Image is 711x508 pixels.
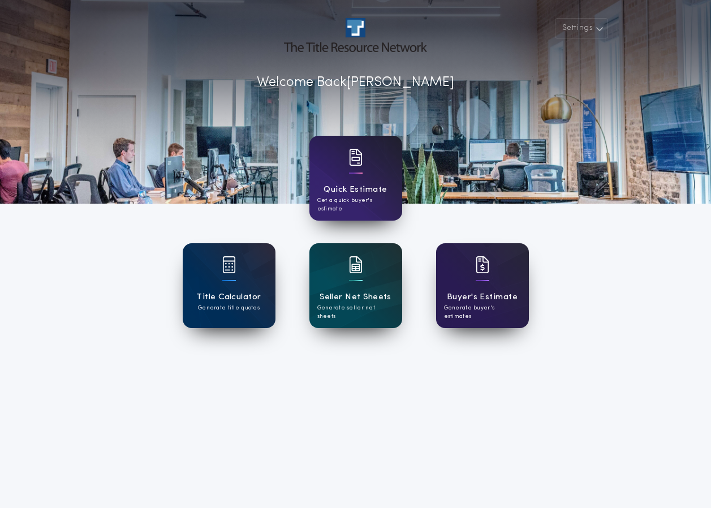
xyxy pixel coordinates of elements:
img: card icon [349,256,363,273]
a: card iconQuick EstimateGet a quick buyer's estimate [309,136,402,221]
img: card icon [222,256,236,273]
p: Welcome Back [PERSON_NAME] [257,72,454,93]
h1: Seller Net Sheets [320,291,391,304]
p: Generate title quotes [198,304,260,312]
a: card iconSeller Net SheetsGenerate seller net sheets [309,243,402,328]
h1: Buyer's Estimate [447,291,518,304]
p: Generate seller net sheets [317,304,394,321]
p: Get a quick buyer's estimate [317,196,394,213]
a: card iconTitle CalculatorGenerate title quotes [183,243,275,328]
h1: Quick Estimate [324,183,387,196]
button: Settings [555,18,608,38]
a: card iconBuyer's EstimateGenerate buyer's estimates [436,243,529,328]
h1: Title Calculator [196,291,261,304]
p: Generate buyer's estimates [444,304,521,321]
img: account-logo [284,18,426,52]
img: card icon [476,256,489,273]
img: card icon [349,149,363,166]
